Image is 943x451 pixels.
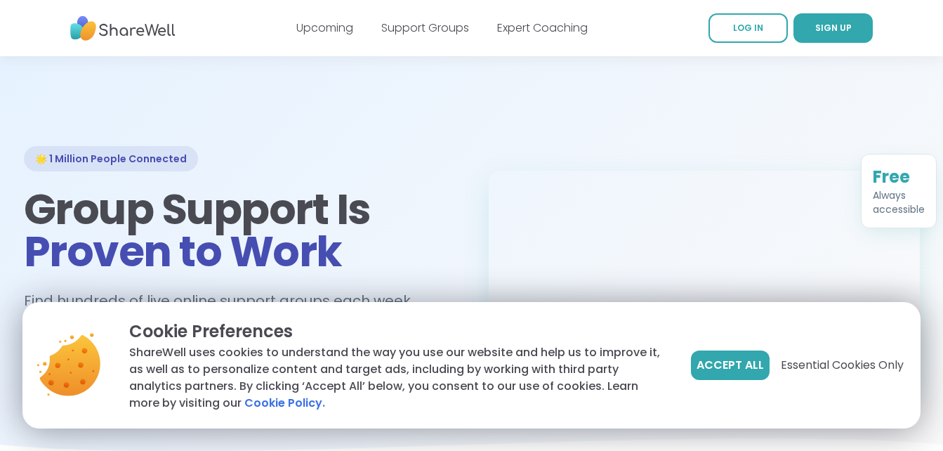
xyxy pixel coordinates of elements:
[24,146,198,171] div: 🌟 1 Million People Connected
[381,20,469,36] a: Support Groups
[129,319,668,344] p: Cookie Preferences
[793,13,873,43] a: SIGN UP
[781,357,904,374] span: Essential Cookies Only
[815,22,852,34] span: SIGN UP
[691,351,770,380] button: Accept All
[70,9,176,48] img: ShareWell Nav Logo
[24,188,455,273] h1: Group Support Is
[24,289,428,313] h2: Find hundreds of live online support groups each week.
[873,166,925,188] div: Free
[129,344,668,412] p: ShareWell uses cookies to understand the way you use our website and help us to improve it, as we...
[24,222,342,281] span: Proven to Work
[296,20,353,36] a: Upcoming
[697,357,764,374] span: Accept All
[244,395,325,412] a: Cookie Policy.
[497,20,588,36] a: Expert Coaching
[708,13,788,43] a: LOG IN
[733,22,763,34] span: LOG IN
[873,188,925,216] div: Always accessible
